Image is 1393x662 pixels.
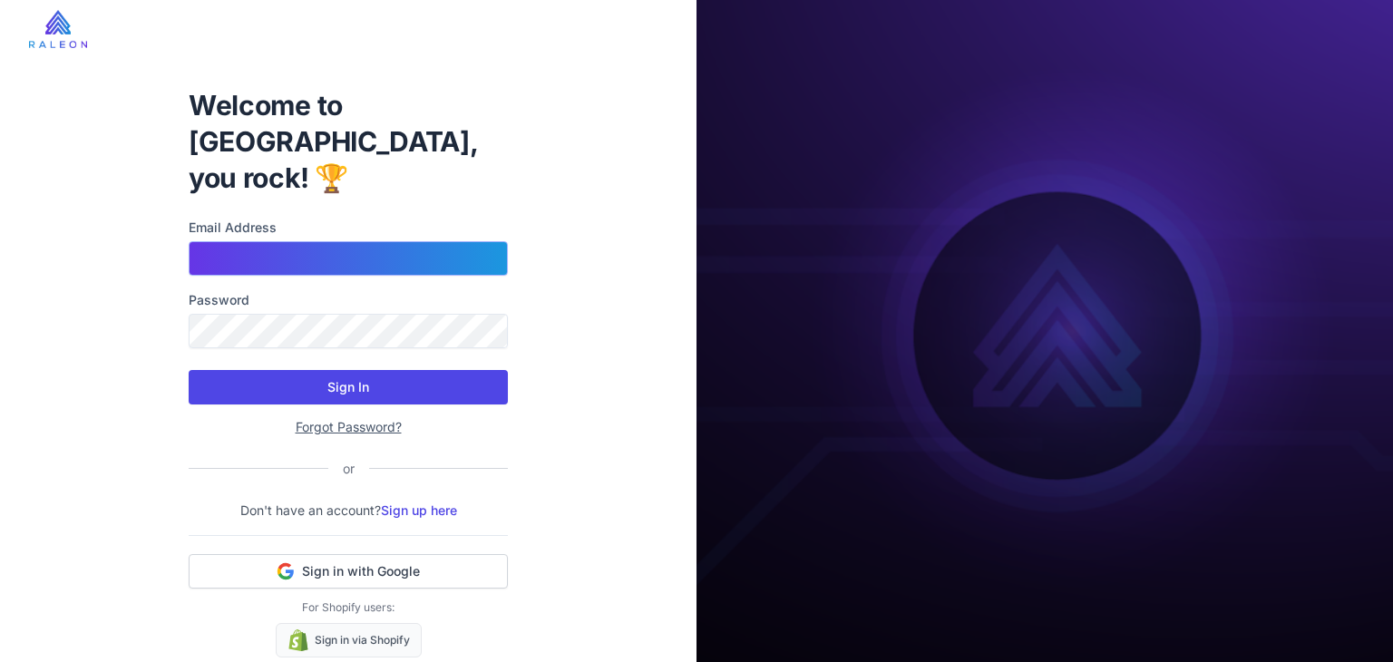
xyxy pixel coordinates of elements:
[189,370,508,404] button: Sign In
[189,501,508,521] p: Don't have an account?
[29,10,87,48] img: raleon-logo-whitebg.9aac0268.jpg
[302,562,420,580] span: Sign in with Google
[189,290,508,310] label: Password
[276,623,422,657] a: Sign in via Shopify
[381,502,457,518] a: Sign up here
[189,599,508,616] p: For Shopify users:
[296,419,402,434] a: Forgot Password?
[189,87,508,196] h1: Welcome to [GEOGRAPHIC_DATA], you rock! 🏆
[328,459,369,479] div: or
[189,554,508,589] button: Sign in with Google
[189,218,508,238] label: Email Address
